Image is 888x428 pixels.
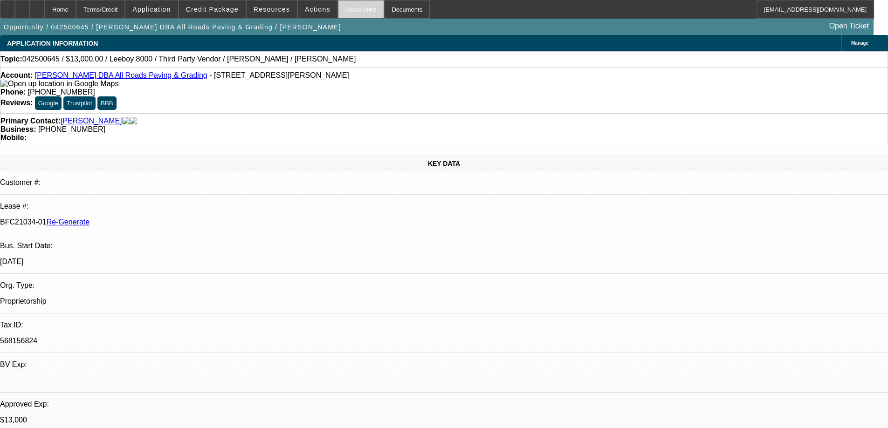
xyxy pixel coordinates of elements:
span: Application [132,6,171,13]
strong: Business: [0,125,36,133]
button: Credit Package [179,0,246,18]
span: Resources [254,6,290,13]
img: linkedin-icon.png [130,117,137,125]
a: Re-Generate [47,218,90,226]
strong: Account: [0,71,33,79]
strong: Topic: [0,55,22,63]
a: [PERSON_NAME] [61,117,122,125]
button: Resources [247,0,297,18]
button: Trustpilot [63,96,95,110]
span: KEY DATA [428,160,460,167]
button: Actions [298,0,337,18]
span: 042500645 / $13,000.00 / Leeboy 8000 / Third Party Vendor / [PERSON_NAME] / [PERSON_NAME] [22,55,356,63]
span: Opportunity / 042500645 / [PERSON_NAME] DBA All Roads Paving & Grading / [PERSON_NAME] [4,23,341,31]
span: Manage [851,41,868,46]
a: [PERSON_NAME] DBA All Roads Paving & Grading [35,71,207,79]
span: - [STREET_ADDRESS][PERSON_NAME] [209,71,349,79]
span: Actions [305,6,330,13]
span: Credit Package [186,6,239,13]
a: Open Ticket [826,18,873,34]
button: Activities [338,0,384,18]
span: [PHONE_NUMBER] [38,125,105,133]
span: APPLICATION INFORMATION [7,40,98,47]
strong: Mobile: [0,134,27,142]
img: facebook-icon.png [122,117,130,125]
button: BBB [97,96,117,110]
button: Google [35,96,62,110]
img: Open up location in Google Maps [0,80,118,88]
button: Application [125,0,178,18]
strong: Reviews: [0,99,33,107]
a: View Google Maps [0,80,118,88]
span: Activities [345,6,377,13]
strong: Phone: [0,88,26,96]
span: [PHONE_NUMBER] [28,88,95,96]
strong: Primary Contact: [0,117,61,125]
